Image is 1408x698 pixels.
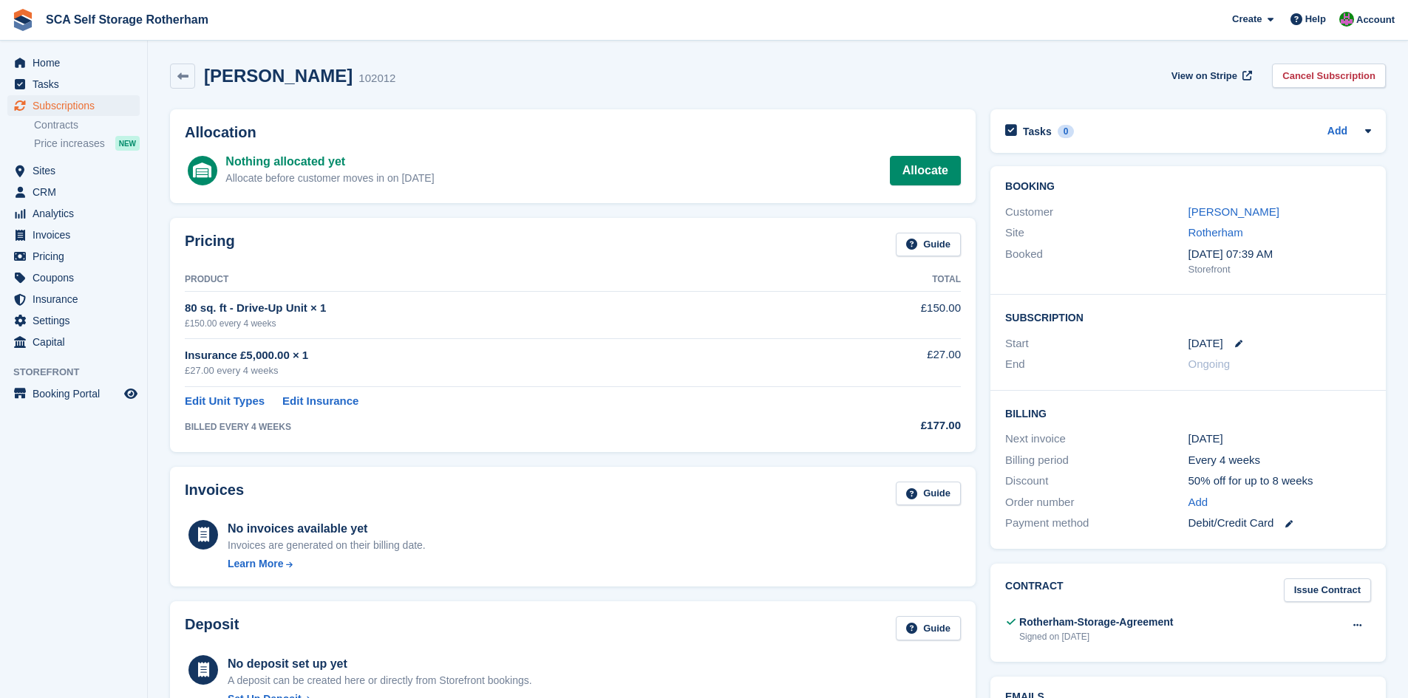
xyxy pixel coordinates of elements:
[7,310,140,331] a: menu
[33,267,121,288] span: Coupons
[1272,64,1386,88] a: Cancel Subscription
[185,233,235,257] h2: Pricing
[1019,630,1173,643] div: Signed on [DATE]
[1005,515,1188,532] div: Payment method
[7,246,140,267] a: menu
[1327,123,1347,140] a: Add
[1188,515,1371,532] div: Debit/Credit Card
[185,124,961,141] h2: Allocation
[33,95,121,116] span: Subscriptions
[7,74,140,95] a: menu
[7,225,140,245] a: menu
[1005,406,1371,420] h2: Billing
[185,268,815,292] th: Product
[33,246,121,267] span: Pricing
[7,160,140,181] a: menu
[1171,69,1237,83] span: View on Stripe
[1005,181,1371,193] h2: Booking
[815,338,961,386] td: £27.00
[33,74,121,95] span: Tasks
[1188,452,1371,469] div: Every 4 weeks
[185,317,815,330] div: £150.00 every 4 weeks
[1005,494,1188,511] div: Order number
[33,332,121,352] span: Capital
[7,95,140,116] a: menu
[228,556,283,572] div: Learn More
[1305,12,1326,27] span: Help
[1339,12,1354,27] img: Sarah Race
[1188,246,1371,263] div: [DATE] 07:39 AM
[1005,578,1064,603] h2: Contract
[1005,246,1188,277] div: Booked
[228,538,426,553] div: Invoices are generated on their billing date.
[1005,452,1188,469] div: Billing period
[1188,205,1279,218] a: [PERSON_NAME]
[7,203,140,224] a: menu
[1005,225,1188,242] div: Site
[228,673,532,688] p: A deposit can be created here or directly from Storefront bookings.
[33,225,121,245] span: Invoices
[7,182,140,202] a: menu
[282,393,358,410] a: Edit Insurance
[33,203,121,224] span: Analytics
[225,171,434,186] div: Allocate before customer moves in on [DATE]
[34,135,140,151] a: Price increases NEW
[1188,431,1371,448] div: [DATE]
[7,332,140,352] a: menu
[1188,494,1208,511] a: Add
[34,137,105,151] span: Price increases
[815,268,961,292] th: Total
[33,160,121,181] span: Sites
[228,556,426,572] a: Learn More
[815,417,961,434] div: £177.00
[1005,431,1188,448] div: Next invoice
[7,383,140,404] a: menu
[225,153,434,171] div: Nothing allocated yet
[185,393,265,410] a: Edit Unit Types
[33,289,121,309] span: Insurance
[1005,309,1371,324] h2: Subscription
[815,292,961,338] td: £150.00
[33,310,121,331] span: Settings
[1005,204,1188,221] div: Customer
[358,70,395,87] div: 102012
[122,385,140,403] a: Preview store
[896,233,961,257] a: Guide
[40,7,214,32] a: SCA Self Storage Rotherham
[890,156,961,185] a: Allocate
[228,655,532,673] div: No deposit set up yet
[185,363,815,378] div: £27.00 every 4 weeks
[1232,12,1262,27] span: Create
[33,52,121,73] span: Home
[1188,262,1371,277] div: Storefront
[1188,473,1371,490] div: 50% off for up to 8 weeks
[1188,335,1223,352] time: 2025-08-23 00:00:00 UTC
[7,267,140,288] a: menu
[1005,356,1188,373] div: End
[33,383,121,404] span: Booking Portal
[33,182,121,202] span: CRM
[1356,13,1395,27] span: Account
[185,616,239,640] h2: Deposit
[1284,578,1371,603] a: Issue Contract
[228,520,426,538] div: No invoices available yet
[34,118,140,132] a: Contracts
[1058,125,1075,138] div: 0
[185,420,815,434] div: BILLED EVERY 4 WEEKS
[896,482,961,506] a: Guide
[1019,615,1173,630] div: Rotherham-Storage-Agreement
[12,9,34,31] img: stora-icon-8386f47178a22dfd0bd8f6a31ec36ba5ce8667c1dd55bd0f319d3a0aa187defe.svg
[13,365,147,380] span: Storefront
[1166,64,1255,88] a: View on Stripe
[7,52,140,73] a: menu
[115,136,140,151] div: NEW
[185,300,815,317] div: 80 sq. ft - Drive-Up Unit × 1
[7,289,140,309] a: menu
[185,347,815,364] div: Insurance £5,000.00 × 1
[1005,335,1188,352] div: Start
[1005,473,1188,490] div: Discount
[896,616,961,640] a: Guide
[204,66,353,86] h2: [PERSON_NAME]
[1023,125,1052,138] h2: Tasks
[185,482,244,506] h2: Invoices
